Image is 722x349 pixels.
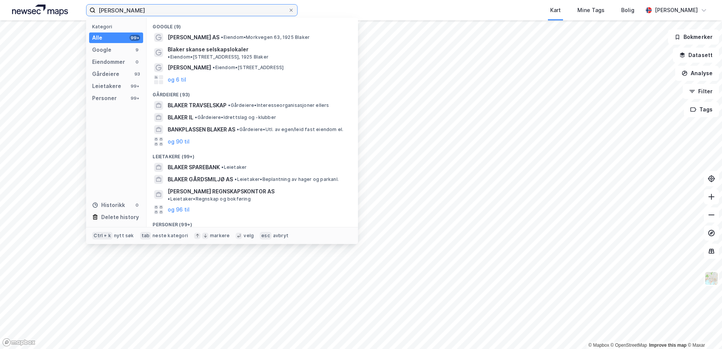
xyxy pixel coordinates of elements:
[168,54,170,60] span: •
[168,45,248,54] span: Blaker skanse selskapslokaler
[684,313,722,349] iframe: Chat Widget
[130,83,140,89] div: 99+
[684,102,719,117] button: Tags
[273,233,288,239] div: avbryt
[168,196,170,202] span: •
[673,48,719,63] button: Datasett
[134,59,140,65] div: 0
[168,125,235,134] span: BANKPLASSEN BLAKER AS
[168,113,193,122] span: BLAKER IL
[221,164,247,170] span: Leietaker
[147,148,358,161] div: Leietakere (99+)
[114,233,134,239] div: nytt søk
[92,24,143,29] div: Kategori
[92,201,125,210] div: Historikk
[611,343,647,348] a: OpenStreetMap
[237,127,239,132] span: •
[92,57,125,66] div: Eiendommer
[168,75,186,84] button: og 6 til
[168,163,220,172] span: BLAKER SPAREBANK
[195,114,197,120] span: •
[147,216,358,229] div: Personer (99+)
[195,114,276,120] span: Gårdeiere • Idrettslag og -klubber
[134,71,140,77] div: 93
[2,338,35,347] a: Mapbox homepage
[228,102,329,108] span: Gårdeiere • Interesseorganisasjoner ellers
[228,102,230,108] span: •
[210,233,230,239] div: markere
[588,343,609,348] a: Mapbox
[668,29,719,45] button: Bokmerker
[92,33,102,42] div: Alle
[675,66,719,81] button: Analyse
[130,35,140,41] div: 99+
[168,63,211,72] span: [PERSON_NAME]
[134,47,140,53] div: 9
[147,18,358,31] div: Google (9)
[96,5,288,16] input: Søk på adresse, matrikkel, gårdeiere, leietakere eller personer
[221,34,223,40] span: •
[704,271,719,286] img: Z
[168,196,250,202] span: Leietaker • Regnskap og bokføring
[168,175,233,184] span: BLAKER GÅRDSMILJØ AS
[168,137,190,146] button: og 90 til
[168,54,268,60] span: Eiendom • [STREET_ADDRESS], 1925 Blaker
[168,187,275,196] span: [PERSON_NAME] REGNSKAPSKONTOR AS
[92,69,119,79] div: Gårdeiere
[260,232,272,239] div: esc
[550,6,561,15] div: Kart
[221,34,310,40] span: Eiendom • Morkvegen 63, 1925 Blaker
[234,176,237,182] span: •
[621,6,634,15] div: Bolig
[655,6,698,15] div: [PERSON_NAME]
[684,313,722,349] div: Kontrollprogram for chat
[168,101,227,110] span: BLAKER TRAVSELSKAP
[649,343,687,348] a: Improve this map
[153,233,188,239] div: neste kategori
[683,84,719,99] button: Filter
[213,65,215,70] span: •
[168,205,190,214] button: og 96 til
[101,213,139,222] div: Delete history
[244,233,254,239] div: velg
[234,176,339,182] span: Leietaker • Beplantning av hager og parkanl.
[92,82,121,91] div: Leietakere
[147,86,358,99] div: Gårdeiere (93)
[12,5,68,16] img: logo.a4113a55bc3d86da70a041830d287a7e.svg
[92,45,111,54] div: Google
[577,6,605,15] div: Mine Tags
[237,127,343,133] span: Gårdeiere • Utl. av egen/leid fast eiendom el.
[213,65,284,71] span: Eiendom • [STREET_ADDRESS]
[130,95,140,101] div: 99+
[140,232,151,239] div: tab
[134,202,140,208] div: 0
[92,94,117,103] div: Personer
[92,232,113,239] div: Ctrl + k
[221,164,224,170] span: •
[168,33,219,42] span: [PERSON_NAME] AS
